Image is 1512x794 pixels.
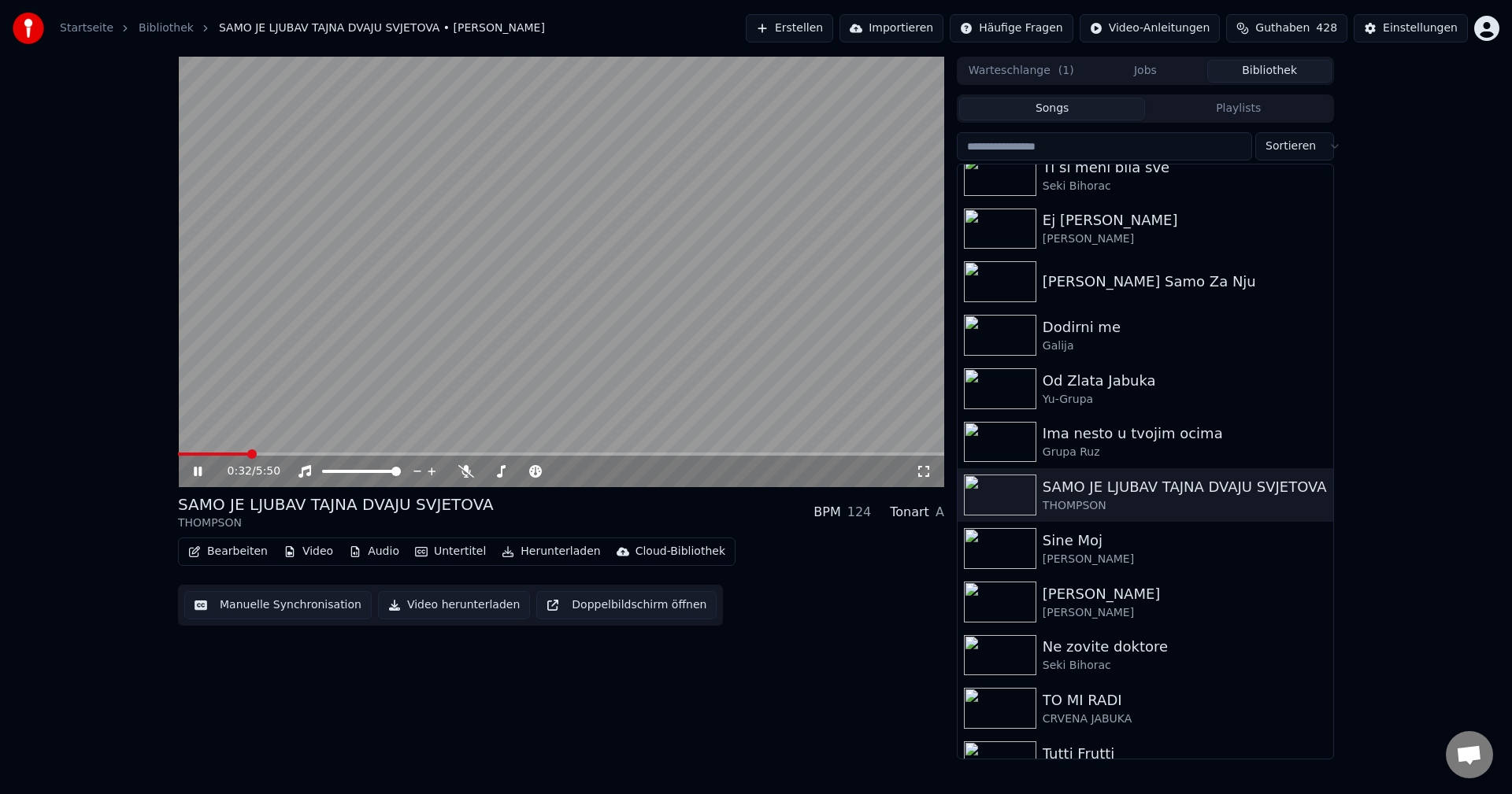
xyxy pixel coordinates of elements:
div: Tutti Frutti [1043,743,1327,765]
nav: breadcrumb [60,20,545,36]
button: Video [277,541,339,563]
div: Cloud-Bibliothek [636,544,725,559]
div: Galija [1043,338,1327,354]
div: [PERSON_NAME] Samo Za Nju [1043,271,1327,293]
div: Sine Moj [1043,530,1327,552]
button: Warteschlange [959,60,1084,83]
button: Audio [343,541,406,563]
div: Yu-Grupa [1043,392,1327,408]
div: [PERSON_NAME] [1043,605,1327,621]
button: Playlists [1145,98,1332,120]
span: 0:32 [228,463,252,479]
button: Herunterladen [495,541,606,563]
div: THOMPSON [1043,498,1327,514]
div: / [228,463,265,479]
span: Sortieren [1266,138,1316,154]
div: Dodirni me [1043,316,1327,338]
button: Video herunterladen [378,591,530,619]
div: SAMO JE LJUBAV TAJNA DVAJU SVJETOVA [1043,476,1327,498]
span: 428 [1316,20,1337,36]
button: Guthaben428 [1226,14,1347,42]
div: TO MI RADI [1043,689,1327,711]
div: [PERSON_NAME] [1043,552,1327,567]
span: Guthaben [1255,20,1310,36]
button: Doppelbildschirm öffnen [536,591,717,619]
span: 5:50 [256,463,280,479]
button: Bearbeiten [182,541,274,563]
div: Seki Bihorac [1043,658,1327,674]
button: Jobs [1084,60,1208,83]
div: Grupa Ruz [1043,445,1327,460]
div: Ti si meni bila sve [1043,157,1327,179]
div: Od Zlata Jabuka [1043,370,1327,392]
button: Bibliothek [1207,60,1332,83]
div: THOMPSON [178,515,494,531]
div: Ej [PERSON_NAME] [1043,209,1327,231]
div: CRVENA JABUKA [1043,711,1327,727]
button: Video-Anleitungen [1080,14,1221,42]
button: Erstellen [746,14,833,42]
img: youka [13,13,44,44]
div: SAMO JE LJUBAV TAJNA DVAJU SVJETOVA [178,493,494,515]
button: Importieren [839,14,943,42]
span: ( 1 ) [1058,63,1074,79]
div: [PERSON_NAME] [1043,231,1327,247]
div: BPM [813,503,840,522]
div: [PERSON_NAME] [1043,583,1327,605]
button: Untertitel [409,541,492,563]
div: 124 [847,503,872,522]
span: SAMO JE LJUBAV TAJNA DVAJU SVJETOVA • [PERSON_NAME] [219,20,545,36]
div: A [936,503,944,522]
a: Bibliothek [139,20,194,36]
div: Einstellungen [1383,20,1458,36]
div: Chat öffnen [1446,731,1493,778]
a: Startseite [60,20,113,36]
div: Seki Bihorac [1043,179,1327,194]
div: Ima nesto u tvojim ocima [1043,423,1327,445]
button: Einstellungen [1354,14,1468,42]
div: Tonart [890,503,929,522]
button: Manuelle Synchronisation [184,591,372,619]
div: Ne zovite doktore [1043,636,1327,658]
button: Häufige Fragen [950,14,1073,42]
button: Songs [959,98,1146,120]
